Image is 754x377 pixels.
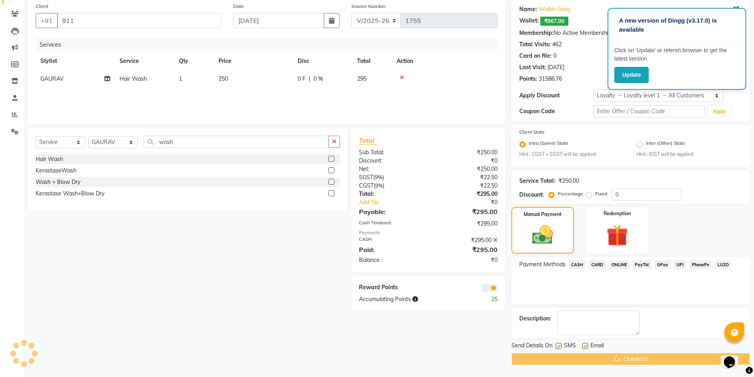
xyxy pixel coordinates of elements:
[519,191,544,199] div: Discount:
[298,75,306,83] span: 0 F
[293,52,352,70] th: Disc
[569,260,586,269] span: CASH
[519,29,554,37] div: Membership:
[428,173,503,182] div: ₹22.50
[428,182,503,190] div: ₹22.50
[646,140,685,149] label: Inter (Other) State
[359,229,497,236] div: Payments
[632,260,651,269] span: PayTM
[540,17,568,26] span: ₹967.00
[57,13,221,28] input: Search by Name/Mobile/Email/Code
[609,260,629,269] span: ONLINE
[357,75,367,82] span: 295
[519,177,555,185] div: Service Total:
[313,75,323,83] span: 0 %
[214,52,293,70] th: Price
[353,236,428,244] div: CASH
[614,67,649,83] button: Update
[428,165,503,173] div: ₹250.00
[519,151,625,158] small: Hint : CGST + SGST will be applied
[553,52,556,60] div: 0
[519,260,566,269] span: Payment Methods
[233,3,244,10] label: Date
[375,174,382,180] span: 9%
[674,260,686,269] span: UPI
[595,190,607,197] label: Fixed
[174,52,214,70] th: Qty
[519,29,742,37] div: No Active Membership
[36,38,503,52] div: Services
[519,52,552,60] div: Card on file:
[353,198,441,206] a: Add Tip
[589,260,606,269] span: CARD
[353,220,428,228] div: Cash Tendered:
[519,314,551,323] div: Description:
[466,295,503,303] div: 25
[511,341,553,351] span: Send Details On
[353,173,428,182] div: ( )
[547,63,564,72] div: [DATE]
[392,52,498,70] th: Action
[591,341,604,351] span: Email
[353,283,428,292] div: Reward Points
[428,256,503,264] div: ₹0
[519,107,594,116] div: Coupon Code
[351,3,386,10] label: Invoice Number
[715,260,731,269] span: LUZO
[353,256,428,264] div: Balance :
[375,182,383,189] span: 9%
[558,177,579,185] div: ₹250.00
[309,75,310,83] span: |
[40,75,64,82] span: GAURAV
[552,40,562,49] div: 462
[428,236,503,244] div: ₹295.00
[218,75,228,82] span: 250
[524,211,562,218] label: Manual Payment
[519,75,537,83] div: Points:
[428,207,503,216] div: ₹295.00
[36,13,58,28] button: +91
[120,75,147,82] span: Hair Wash
[519,129,545,136] label: Client State
[179,75,182,82] span: 1
[353,190,428,198] div: Total:
[529,140,568,149] label: Intra (Same) State
[428,220,503,228] div: ₹295.00
[600,222,635,249] img: _gift.svg
[353,245,428,254] div: Paid:
[36,167,76,175] div: KerastaseWash
[539,5,570,13] a: Walkin Garg
[564,341,576,351] span: SMS
[353,148,428,157] div: Sub Total:
[36,155,63,163] div: Hair Wash
[614,46,739,63] p: Click on ‘Update’ or refersh browser to get the latest version.
[353,165,428,173] div: Net:
[708,106,731,117] button: Apply
[428,190,503,198] div: ₹295.00
[352,52,392,70] th: Total
[36,178,80,186] div: Wash + Blow Dry
[619,16,735,34] p: A new version of Dingg (v3.17.0) is available
[428,157,503,165] div: ₹0
[353,207,428,216] div: Payable:
[428,148,503,157] div: ₹250.00
[353,295,465,303] div: Accumulating Points
[519,5,537,13] div: Name:
[115,52,174,70] th: Service
[636,151,742,158] small: Hint : IGST will be applied
[144,136,329,148] input: Search or Scan
[353,157,428,165] div: Discount:
[359,182,374,189] span: CGST
[558,190,583,197] label: Percentage
[519,40,551,49] div: Total Visits:
[36,189,104,198] div: Kerastase Wash+Blow Dry
[36,3,48,10] label: Client
[441,198,503,206] div: ₹0
[519,63,546,72] div: Last Visit:
[428,245,503,254] div: ₹295.00
[689,260,712,269] span: PhonePe
[359,174,373,181] span: SGST
[655,260,671,269] span: GPay
[604,210,631,217] label: Redemption
[359,136,377,145] span: Total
